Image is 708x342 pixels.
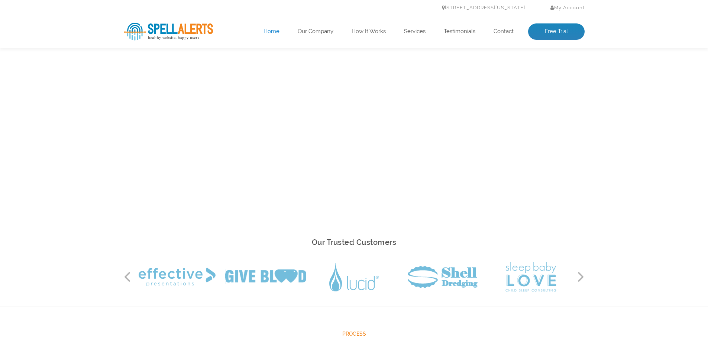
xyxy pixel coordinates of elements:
img: Sleep Baby Love [505,262,556,292]
h2: Our Trusted Customers [124,236,585,249]
button: Previous [124,271,131,282]
img: Lucid [329,263,379,291]
img: Effective [139,268,216,286]
span: Process [124,329,585,339]
img: Give Blood [225,269,306,284]
button: Next [577,271,585,282]
img: Shell Dredging [408,266,478,288]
